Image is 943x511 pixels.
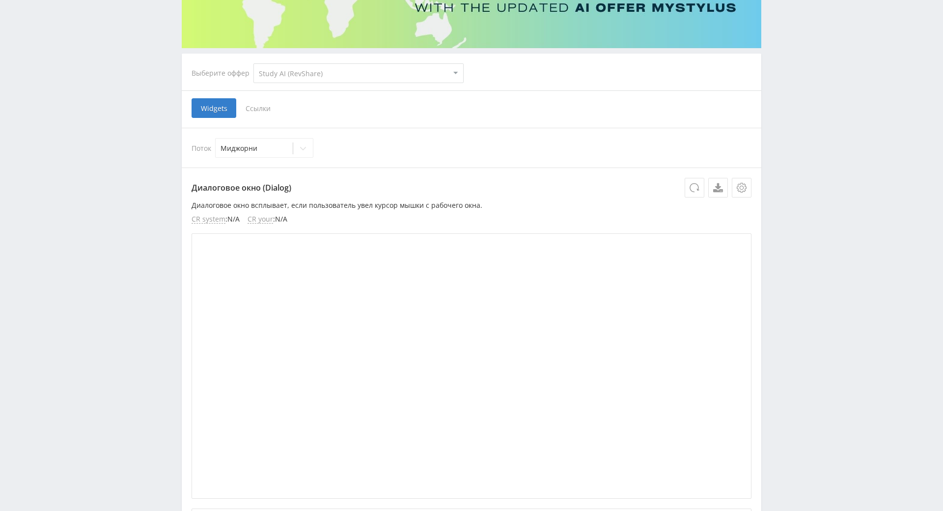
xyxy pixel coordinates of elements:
[192,69,253,77] div: Выберите оффер
[192,138,751,158] div: Поток
[192,215,225,224] span: CR system
[192,98,236,118] span: Widgets
[685,178,704,198] button: Обновить
[732,178,751,198] button: Настройки
[708,178,728,198] a: Скачать
[192,178,751,198] p: Диалоговое окно (Dialog)
[192,201,751,209] p: Диалоговое окно всплывает, если пользователь увел курсор мышки с рабочего окна.
[236,98,280,118] span: Ссылки
[192,215,240,224] li: : N/A
[248,215,287,224] li: : N/A
[248,215,273,224] span: CR your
